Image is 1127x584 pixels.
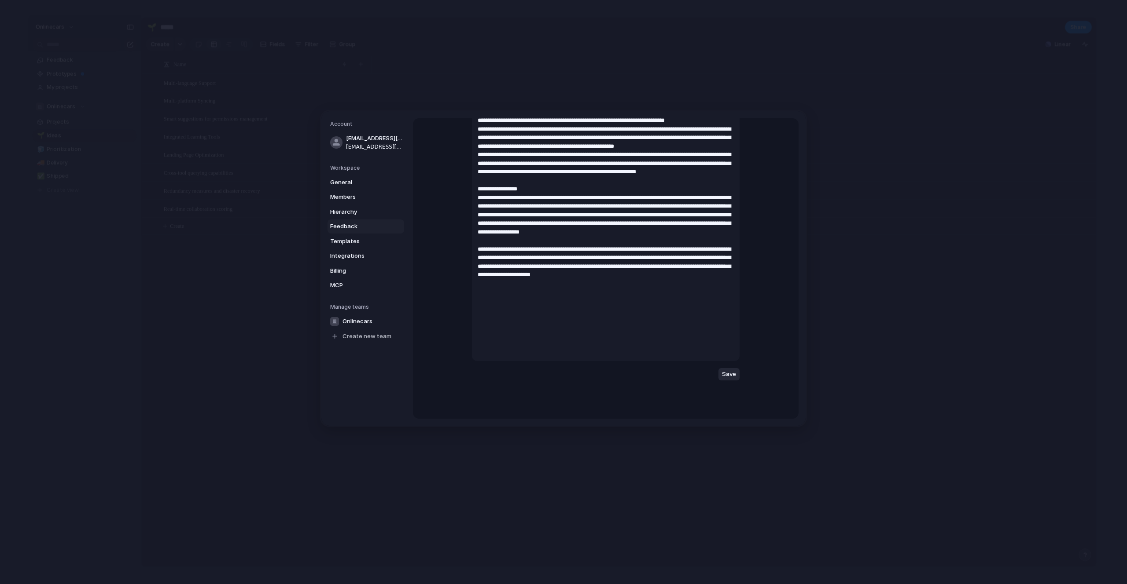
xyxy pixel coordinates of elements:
[330,222,387,231] span: Feedback
[330,281,387,290] span: MCP
[346,143,402,151] span: [EMAIL_ADDRESS][DOMAIN_NAME]
[328,205,404,219] a: Hierarchy
[328,264,404,278] a: Billing
[328,314,404,328] a: Onlinecars
[722,370,736,379] span: Save
[330,266,387,275] span: Billing
[330,120,404,128] h5: Account
[330,164,404,172] h5: Workspace
[328,249,404,263] a: Integrations
[328,219,404,234] a: Feedback
[343,317,372,326] span: Onlinecars
[346,134,402,143] span: [EMAIL_ADDRESS][DOMAIN_NAME]
[328,278,404,292] a: MCP
[330,303,404,311] h5: Manage teams
[330,193,387,201] span: Members
[328,329,404,343] a: Create new team
[343,332,391,341] span: Create new team
[330,252,387,260] span: Integrations
[330,237,387,246] span: Templates
[328,131,404,153] a: [EMAIL_ADDRESS][DOMAIN_NAME][EMAIL_ADDRESS][DOMAIN_NAME]
[330,208,387,216] span: Hierarchy
[330,178,387,187] span: General
[328,234,404,248] a: Templates
[328,190,404,204] a: Members
[328,175,404,190] a: General
[718,368,740,380] button: Save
